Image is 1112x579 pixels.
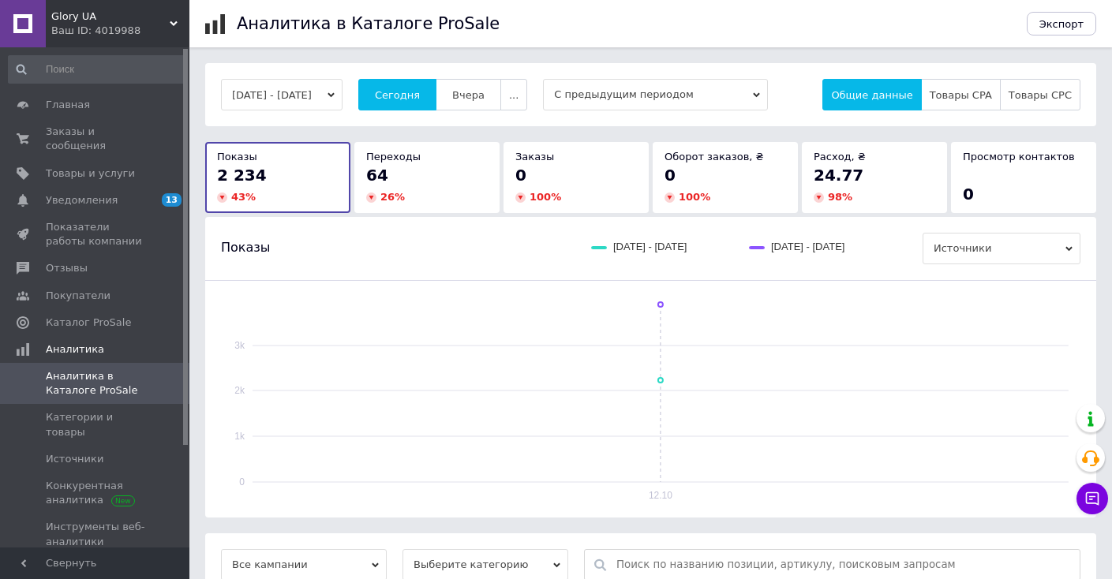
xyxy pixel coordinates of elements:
span: Каталог ProSale [46,316,131,330]
span: Экспорт [1039,18,1084,30]
span: Оборот заказов, ₴ [665,151,764,162]
span: 2 234 [217,166,267,185]
text: 1k [234,431,245,442]
span: 98 % [828,191,852,203]
span: Покупатели [46,289,110,303]
span: Аналитика [46,342,104,357]
text: 2k [234,385,245,396]
span: Товары и услуги [46,166,135,181]
span: Конкурентная аналитика [46,479,146,507]
button: Сегодня [358,79,436,110]
span: Показы [217,151,257,162]
span: Вчера [452,89,485,101]
span: 0 [515,166,526,185]
span: Уведомления [46,193,118,207]
div: Ваш ID: 4019988 [51,24,189,38]
span: Главная [46,98,90,112]
span: Отзывы [46,261,88,275]
input: Поиск [8,55,186,84]
button: Товары CPA [921,79,1001,110]
span: 26 % [380,191,405,203]
button: ... [500,79,527,110]
span: Заказы [515,151,554,162]
span: Заказы и сообщения [46,125,146,153]
span: 64 [366,166,388,185]
span: Категории и товары [46,410,146,439]
span: 43 % [231,191,256,203]
span: Товары CPC [1009,89,1072,101]
span: Источники [46,452,103,466]
span: 100 % [679,191,710,203]
span: Сегодня [375,89,420,101]
span: Расход, ₴ [814,151,866,162]
span: Аналитика в Каталоге ProSale [46,369,146,398]
h1: Аналитика в Каталоге ProSale [237,14,500,33]
span: Товары CPA [930,89,992,101]
button: Вчера [436,79,501,110]
button: Экспорт [1027,12,1096,35]
span: 0 [665,166,676,185]
button: [DATE] - [DATE] [221,79,343,110]
span: 100 % [530,191,561,203]
text: 0 [239,476,245,487]
text: 12.10 [649,490,672,501]
span: ... [509,89,519,101]
button: Товары CPC [1000,79,1080,110]
span: Переходы [366,151,421,162]
span: 24.77 [814,166,863,185]
span: 13 [162,193,182,207]
span: 0 [963,185,974,204]
span: Инструменты веб-аналитики [46,520,146,548]
span: Показатели работы компании [46,220,146,248]
text: 3k [234,340,245,351]
span: Glory UA [51,9,170,24]
span: Показы [221,239,270,256]
span: Общие данные [831,89,912,101]
span: С предыдущим периодом [543,79,768,110]
span: Источники [923,233,1080,264]
button: Общие данные [822,79,921,110]
span: Просмотр контактов [963,151,1075,162]
button: Чат с покупателем [1076,483,1108,514]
